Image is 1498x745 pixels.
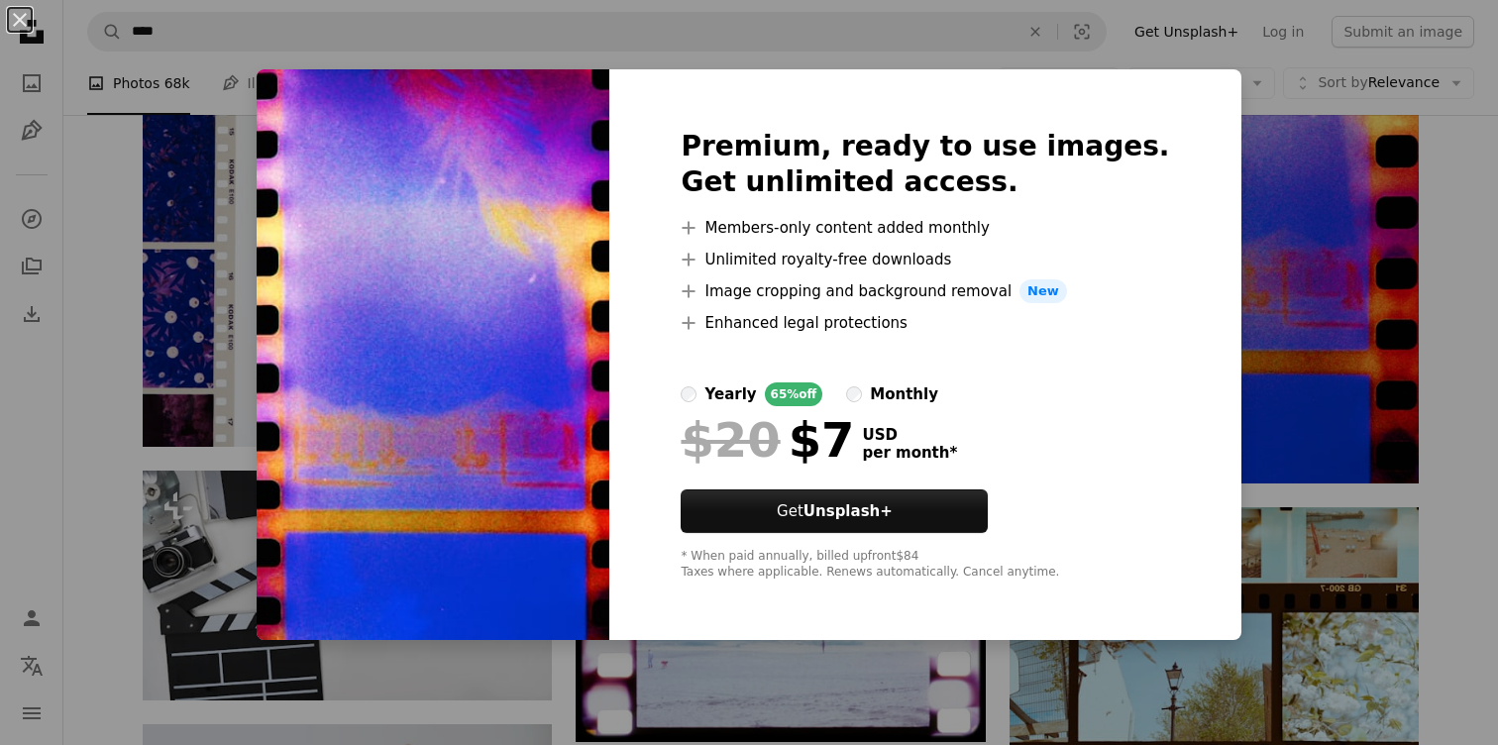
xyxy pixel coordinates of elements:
[704,382,756,406] div: yearly
[803,502,893,520] strong: Unsplash+
[681,549,1169,581] div: * When paid annually, billed upfront $84 Taxes where applicable. Renews automatically. Cancel any...
[862,426,957,444] span: USD
[681,414,780,466] span: $20
[870,382,938,406] div: monthly
[1019,279,1067,303] span: New
[681,248,1169,271] li: Unlimited royalty-free downloads
[765,382,823,406] div: 65% off
[681,489,988,533] button: GetUnsplash+
[257,69,609,640] img: premium_photo-1698584002823-96e5c157d9ec
[681,129,1169,200] h2: Premium, ready to use images. Get unlimited access.
[681,216,1169,240] li: Members-only content added monthly
[862,444,957,462] span: per month *
[681,386,696,402] input: yearly65%off
[681,311,1169,335] li: Enhanced legal protections
[681,414,854,466] div: $7
[846,386,862,402] input: monthly
[681,279,1169,303] li: Image cropping and background removal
